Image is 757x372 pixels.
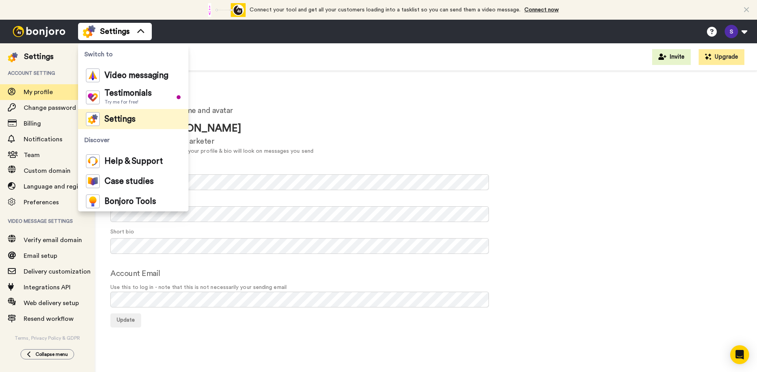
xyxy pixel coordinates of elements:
span: Delivery customization [24,268,91,275]
a: Help & Support [78,151,188,171]
button: Upgrade [699,49,744,65]
h1: Your profile [110,94,741,106]
label: Short bio [110,228,134,236]
img: case-study-colored.svg [86,174,100,188]
a: Connect now [524,7,559,13]
span: Custom domain [24,168,71,174]
button: Invite [652,49,691,65]
span: Video messaging [104,72,168,80]
a: Video messaging [78,65,188,85]
span: Integrations API [24,284,71,291]
button: Update [110,313,141,328]
span: Preferences [24,199,59,205]
img: bj-tools-colored.svg [86,194,100,208]
span: Discover [78,129,188,151]
span: Bonjoro Tools [104,198,156,205]
span: Use this to log in - note that this is not necessarily your sending email [110,283,741,292]
span: Web delivery setup [24,300,79,306]
div: Open Intercom Messenger [730,345,749,364]
img: bj-logo-header-white.svg [9,26,69,37]
span: Update [117,317,135,323]
span: Connect your tool and get all your customers loading into a tasklist so you can send them a video... [250,7,520,13]
span: Notifications [24,136,62,143]
span: Resend workflow [24,316,74,322]
span: Change password [24,105,76,111]
span: Try me for free! [104,99,152,105]
span: Team [24,152,40,158]
img: settings-colored.svg [83,25,95,38]
span: Collapse menu [35,351,68,357]
div: [PERSON_NAME] [158,121,313,136]
a: Case studies [78,171,188,191]
a: TestimonialsTry me for free! [78,85,188,109]
div: Digital Marketer [158,136,313,147]
h2: Update your email, name and avatar [110,106,741,115]
span: Case studies [104,178,154,185]
label: Account Email [110,268,160,279]
span: Testimonials [104,89,152,97]
div: Settings [24,51,54,62]
span: Settings [104,115,136,123]
span: Settings [100,26,130,37]
span: Language and region [24,183,86,190]
span: Switch to [78,43,188,65]
img: settings-colored.svg [86,112,100,126]
img: tm-color.svg [86,91,100,104]
img: settings-colored.svg [8,52,18,62]
button: Collapse menu [21,349,74,359]
img: help-and-support-colored.svg [86,154,100,168]
div: animation [202,3,246,17]
div: This is how your profile & bio will look on messages you send [158,147,313,155]
span: My profile [24,89,53,95]
span: Billing [24,120,41,127]
span: Email setup [24,253,57,259]
span: Help & Support [104,157,163,165]
img: vm-color.svg [86,68,100,82]
span: Verify email domain [24,237,82,243]
a: Bonjoro Tools [78,191,188,211]
a: Settings [78,109,188,129]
